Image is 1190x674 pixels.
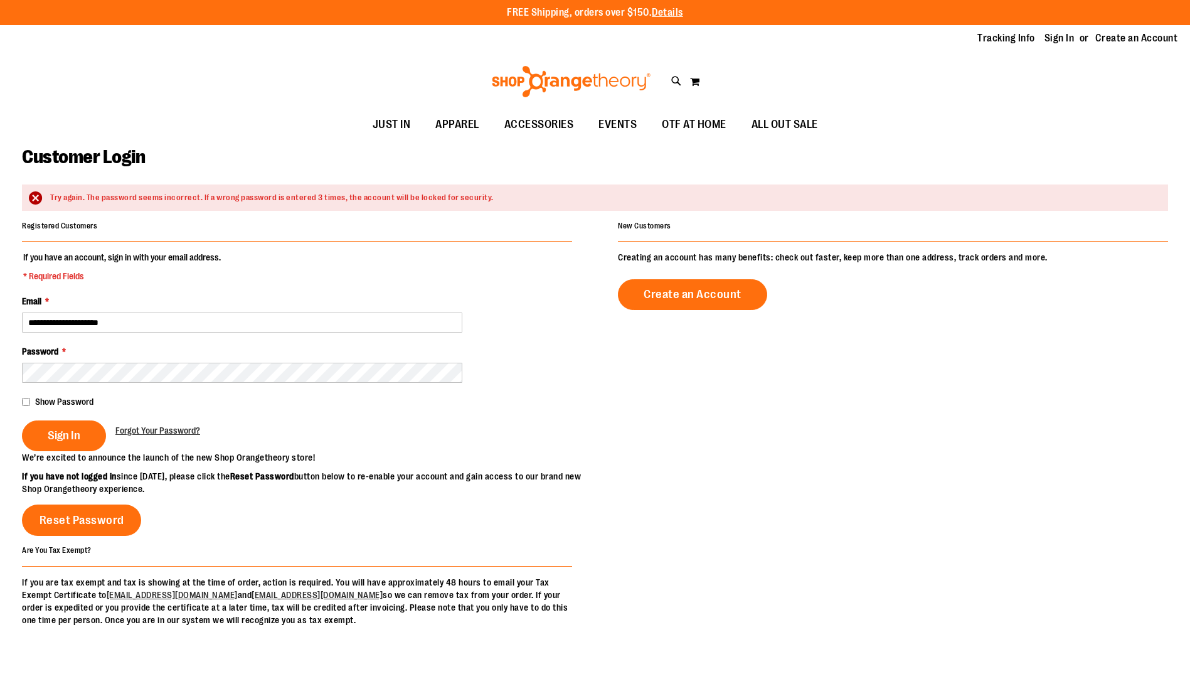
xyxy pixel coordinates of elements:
img: Shop Orangetheory [490,66,652,97]
span: ALL OUT SALE [752,110,818,139]
div: Try again. The password seems incorrect. If a wrong password is entered 3 times, the account will... [50,192,1155,204]
span: JUST IN [373,110,411,139]
span: Create an Account [644,287,741,301]
p: since [DATE], please click the button below to re-enable your account and gain access to our bran... [22,470,595,495]
p: If you are tax exempt and tax is showing at the time of order, action is required. You will have ... [22,576,572,626]
a: Create an Account [1095,31,1178,45]
a: [EMAIL_ADDRESS][DOMAIN_NAME] [107,590,238,600]
a: Create an Account [618,279,767,310]
span: Email [22,296,41,306]
p: Creating an account has many benefits: check out faster, keep more than one address, track orders... [618,251,1168,264]
span: EVENTS [598,110,637,139]
span: Reset Password [40,513,124,527]
span: APPAREL [435,110,479,139]
p: FREE Shipping, orders over $150. [507,6,683,20]
span: Sign In [48,429,80,442]
span: OTF AT HOME [662,110,726,139]
button: Sign In [22,420,106,451]
a: Tracking Info [977,31,1035,45]
a: Sign In [1044,31,1075,45]
strong: Registered Customers [22,222,97,230]
strong: Are You Tax Exempt? [22,546,92,555]
span: * Required Fields [23,270,221,282]
p: We’re excited to announce the launch of the new Shop Orangetheory store! [22,451,595,464]
a: Details [652,7,683,18]
strong: Reset Password [230,471,294,481]
a: [EMAIL_ADDRESS][DOMAIN_NAME] [252,590,383,600]
span: Password [22,346,58,356]
a: Reset Password [22,505,141,536]
span: ACCESSORIES [504,110,574,139]
strong: If you have not logged in [22,471,117,481]
legend: If you have an account, sign in with your email address. [22,251,222,282]
span: Customer Login [22,146,145,168]
a: Forgot Your Password? [115,424,200,437]
strong: New Customers [618,222,671,230]
span: Forgot Your Password? [115,425,200,436]
span: Show Password [35,397,93,407]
